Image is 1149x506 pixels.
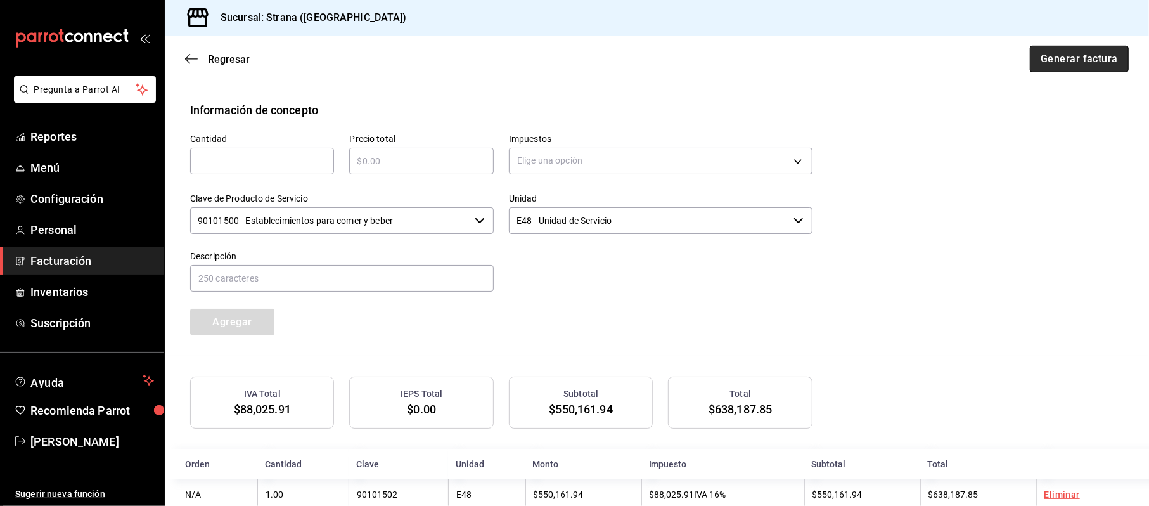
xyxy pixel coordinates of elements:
[928,490,979,500] span: $638,187.85
[234,403,291,416] span: $88,025.91
[208,53,250,65] span: Regresar
[509,148,812,174] div: Elige una opción
[30,315,154,332] span: Suscripción
[534,490,584,500] span: $550,161.94
[650,490,695,500] span: $88,025.91
[266,490,283,500] span: 1.00
[190,101,318,119] div: Información de concepto
[30,402,154,419] span: Recomienda Parrot
[812,490,863,500] span: $550,161.94
[9,92,156,105] a: Pregunta a Parrot AI
[34,83,136,96] span: Pregunta a Parrot AI
[401,387,442,401] h3: IEPS Total
[448,449,525,479] th: Unidad
[30,373,138,388] span: Ayuda
[190,252,494,261] label: Descripción
[641,449,804,479] th: Impuesto
[30,190,154,207] span: Configuración
[190,265,494,292] input: 250 caracteres
[14,76,156,103] button: Pregunta a Parrot AI
[185,53,250,65] button: Regresar
[30,159,154,176] span: Menú
[525,449,641,479] th: Monto
[709,403,772,416] span: $638,187.85
[244,387,281,401] h3: IVA Total
[190,194,494,203] label: Clave de Producto de Servicio
[349,449,448,479] th: Clave
[15,488,154,501] span: Sugerir nueva función
[509,134,812,143] label: Impuestos
[920,449,1036,479] th: Total
[190,134,334,143] label: Cantidad
[349,153,493,169] input: $0.00
[165,449,257,479] th: Orden
[257,449,349,479] th: Cantidad
[509,207,788,234] input: Elige una opción
[549,403,612,416] span: $550,161.94
[563,387,598,401] h3: Subtotal
[804,449,920,479] th: Subtotal
[349,134,493,143] label: Precio total
[407,403,436,416] span: $0.00
[30,252,154,269] span: Facturación
[139,33,150,43] button: open_drawer_menu
[30,283,154,301] span: Inventarios
[190,207,470,234] input: Elige una opción
[210,10,407,25] h3: Sucursal: Strana ([GEOGRAPHIC_DATA])
[509,194,812,203] label: Unidad
[1030,46,1129,72] button: Generar factura
[30,433,154,450] span: [PERSON_NAME]
[30,128,154,145] span: Reportes
[30,221,154,238] span: Personal
[1044,490,1080,500] a: Eliminar
[729,387,751,401] h3: Total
